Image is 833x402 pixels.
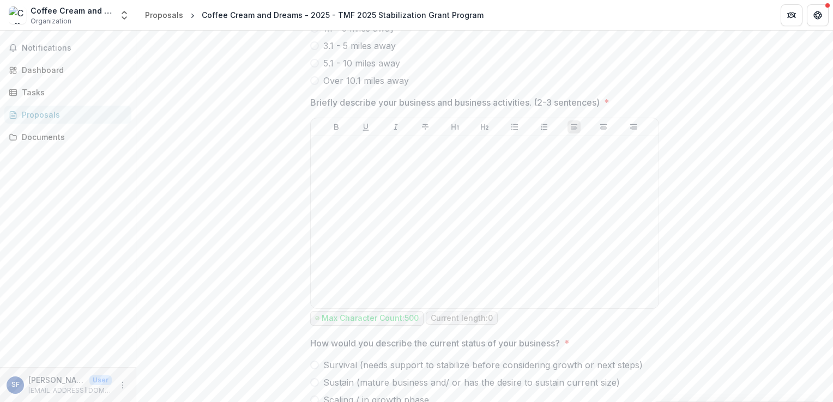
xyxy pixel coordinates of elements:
p: [EMAIL_ADDRESS][DOMAIN_NAME] [28,386,112,395]
button: Bullet List [508,120,521,133]
a: Documents [4,128,131,146]
a: Dashboard [4,61,131,79]
button: Align Left [568,120,581,133]
span: Organization [31,16,71,26]
div: Proposals [145,9,183,21]
div: Coffee Cream and Dreams [31,5,112,16]
a: Tasks [4,83,131,101]
p: Briefly describe your business and business activities. (2-3 sentences) [310,96,600,109]
span: 5.1 - 10 miles away [323,57,400,70]
span: Notifications [22,44,127,53]
div: Dashboard [22,64,123,76]
button: Heading 2 [478,120,491,133]
a: Proposals [4,106,131,124]
button: Heading 1 [449,120,462,133]
p: Current length: 0 [431,314,493,323]
span: Survival (needs support to stabilize before considering growth or next steps) [323,358,643,371]
div: Proposals [22,109,123,120]
button: Notifications [4,39,131,57]
span: 3.1 - 5 miles away [323,39,396,52]
div: Coffee Cream and Dreams - 2025 - TMF 2025 Stabilization Grant Program [202,9,484,21]
button: Get Help [807,4,829,26]
button: Partners [781,4,802,26]
nav: breadcrumb [141,7,488,23]
div: Tasks [22,87,123,98]
button: Open entity switcher [117,4,132,26]
div: Documents [22,131,123,143]
p: [PERSON_NAME] [28,374,85,386]
button: Underline [359,120,372,133]
a: Proposals [141,7,188,23]
img: Coffee Cream and Dreams [9,7,26,24]
p: Max Character Count: 500 [322,314,419,323]
button: Ordered List [538,120,551,133]
button: Italicize [389,120,402,133]
button: Align Right [627,120,640,133]
div: Stephanie Ford [11,381,20,388]
p: User [89,375,112,385]
span: Sustain (mature business and/ or has the desire to sustain current size) [323,376,620,389]
span: Over 10.1 miles away [323,74,409,87]
button: Strike [419,120,432,133]
button: Align Center [597,120,610,133]
button: Bold [330,120,343,133]
button: More [116,379,129,392]
p: How would you describe the current status of your business? [310,337,560,350]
